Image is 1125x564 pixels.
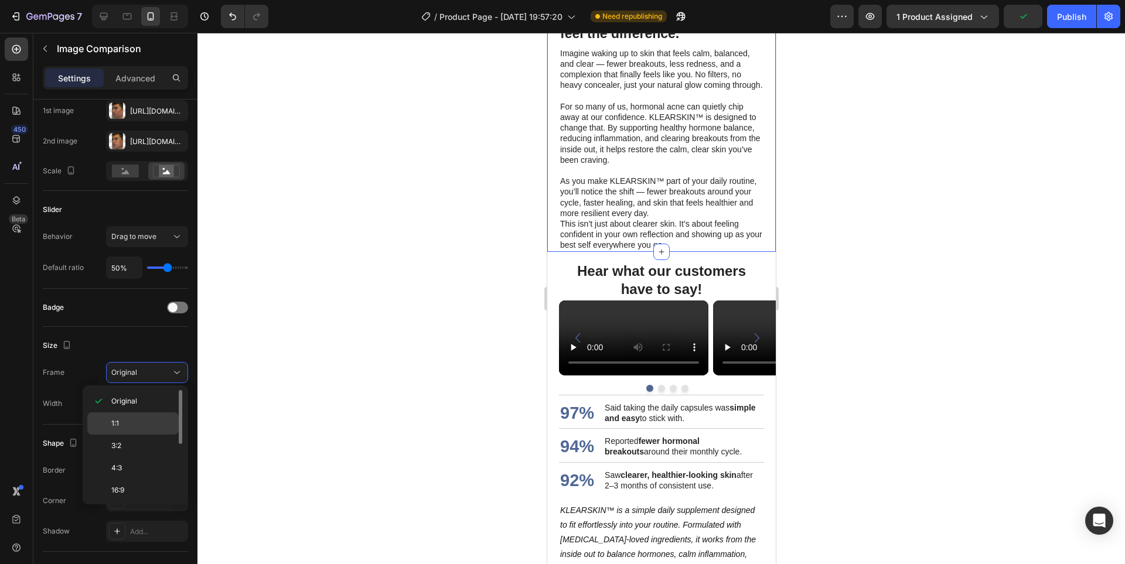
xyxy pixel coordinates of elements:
div: [URL][DOMAIN_NAME] [130,106,185,117]
span: Need republishing [602,11,662,22]
div: Badge [43,302,64,313]
button: Dot [122,352,129,359]
div: Behavior [43,231,73,242]
span: 1:1 [111,418,119,429]
div: Beta [9,214,28,224]
button: Carousel Next Arrow [200,296,219,315]
p: KLEARSKIN™ is a simple daily supplement designed to fit effortlessly into your routine. Formulate... [13,470,216,559]
span: 1 product assigned [896,11,973,23]
div: Shadow [43,526,70,536]
button: Dot [111,352,118,359]
div: Publish [1057,11,1086,23]
div: Add... [130,527,185,537]
span: 16:9 [111,485,124,495]
div: Size [43,338,74,354]
input: Auto [107,257,142,278]
span: Original [111,368,137,377]
button: Drag to move [106,226,188,247]
div: 450 [11,125,28,134]
p: Settings [58,72,91,84]
iframe: Design area [547,33,776,564]
div: 1st image [43,105,74,116]
div: Default ratio [43,262,84,273]
div: Corner [43,495,66,506]
p: Image Comparison [57,42,183,56]
p: 7 [77,9,82,23]
span: 4:3 [111,463,122,473]
div: Shape [43,436,80,452]
div: [URL][DOMAIN_NAME] [130,136,185,147]
button: Dot [99,352,106,359]
span: / [434,11,437,23]
span: 3:2 [111,440,121,451]
button: Original [106,362,188,383]
div: Open Intercom Messenger [1085,507,1113,535]
div: 2nd image [43,136,77,146]
div: Width [43,398,62,409]
span: Product Page - [DATE] 19:57:20 [439,11,562,23]
span: Drag to move [111,232,156,241]
span: Original [111,396,137,406]
div: Slider [43,204,62,215]
button: Dot [134,352,141,359]
div: Undo/Redo [221,5,268,28]
button: Publish [1047,5,1096,28]
div: Frame [43,367,64,378]
p: Advanced [115,72,155,84]
div: Border [43,465,66,476]
button: Carousel Back Arrow [21,296,40,315]
button: 1 product assigned [887,5,999,28]
video: Video [166,268,315,343]
button: 7 [5,5,87,28]
video: Video [12,268,161,343]
div: Scale [43,163,78,179]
